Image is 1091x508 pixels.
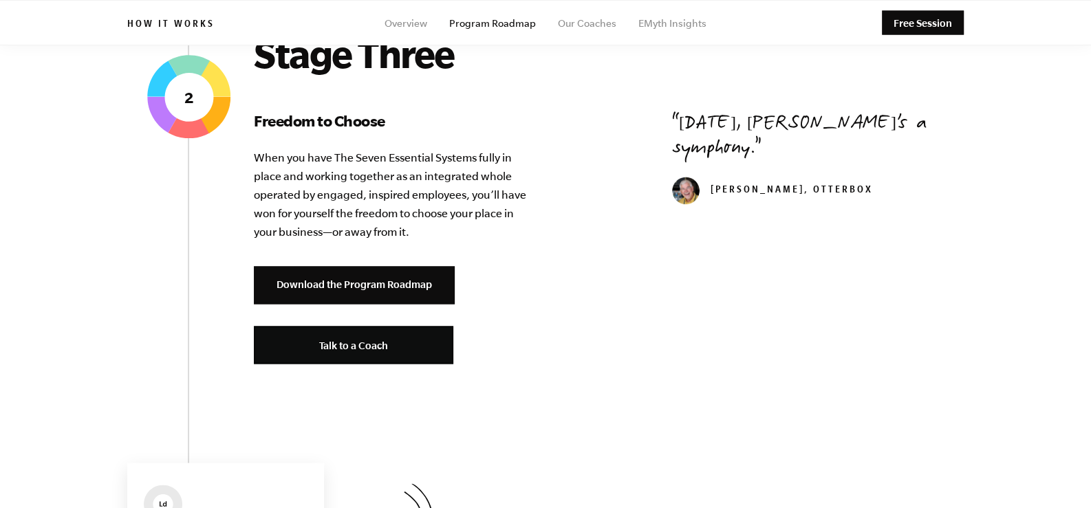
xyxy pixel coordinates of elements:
[127,19,215,32] h6: How it works
[254,148,529,241] p: When you have The Seven Essential Systems fully in place and working together as an integrated wh...
[254,326,453,364] a: Talk to a Coach
[672,177,700,204] img: Curt Richardson, OtterBox
[319,340,388,351] span: Talk to a Coach
[558,18,616,29] a: Our Coaches
[672,186,873,197] cite: [PERSON_NAME], OtterBox
[449,18,536,29] a: Program Roadmap
[254,266,455,304] a: Download the Program Roadmap
[882,11,964,35] a: Free Session
[638,18,706,29] a: EMyth Insights
[254,32,529,76] h2: Stage Three
[672,113,964,162] p: [DATE], [PERSON_NAME]’s a symphony.
[1022,442,1091,508] iframe: Chat Widget
[385,18,427,29] a: Overview
[254,110,529,132] h3: Freedom to Choose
